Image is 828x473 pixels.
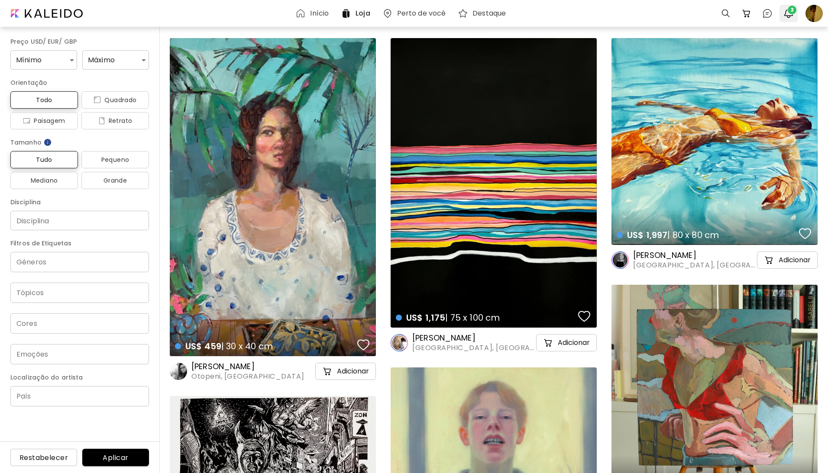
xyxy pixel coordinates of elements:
[536,334,597,351] button: cart-iconAdicionar
[310,10,329,17] h6: Início
[558,338,590,347] h5: Adicionar
[391,333,597,353] a: [PERSON_NAME][GEOGRAPHIC_DATA], [GEOGRAPHIC_DATA]cart-iconAdicionar
[94,97,101,103] img: icon
[764,255,774,265] img: cart-icon
[406,312,445,324] span: US$ 1,175
[170,361,376,381] a: [PERSON_NAME]Otopeni, [GEOGRAPHIC_DATA]cart-iconAdicionar
[543,338,553,348] img: cart-icon
[10,137,149,148] h6: Tamanho
[10,372,149,383] h6: Localização do artista
[781,6,796,21] button: bellIcon3
[82,449,149,466] button: Aplicar
[741,8,752,19] img: cart
[788,6,796,14] span: 3
[175,341,355,352] h4: | 30 x 40 cm
[88,116,142,126] span: Retrato
[89,453,142,462] span: Aplicar
[355,336,372,354] button: favorites
[191,372,304,381] span: Otopeni, [GEOGRAPHIC_DATA]
[295,8,332,19] a: Início
[17,175,71,186] span: Mediano
[170,38,376,356] a: US$ 459| 30 x 40 cmfavoriteshttps://cdn.kaleido.art/CDN/Artwork/172053/Primary/medium.webp?update...
[17,453,70,462] span: Restabelecer
[10,91,78,109] button: Todo
[611,250,818,270] a: [PERSON_NAME][GEOGRAPHIC_DATA], [GEOGRAPHIC_DATA]cart-iconAdicionar
[757,251,818,269] button: cart-iconAdicionar
[185,340,221,352] span: US$ 459
[762,8,773,19] img: chatIcon
[617,229,796,241] h4: | 80 x 80 cm
[81,172,149,189] button: Grande
[82,50,149,70] div: Máximo
[391,38,597,328] a: US$ 1,175| 75 x 100 cmfavoriteshttps://cdn.kaleido.art/CDN/Artwork/175880/Primary/medium.webp?upd...
[633,250,755,261] h6: [PERSON_NAME]
[10,112,78,129] button: iconPaisagem
[412,333,534,343] h6: [PERSON_NAME]
[783,8,794,19] img: bellIcon
[43,138,52,147] img: info
[322,366,333,376] img: cart-icon
[627,229,667,241] span: US$ 1,997
[10,449,77,466] button: Restabelecer
[81,151,149,168] button: Pequeno
[633,261,755,270] span: [GEOGRAPHIC_DATA], [GEOGRAPHIC_DATA]
[611,38,818,245] a: US$ 1,997| 80 x 80 cmfavoriteshttps://cdn.kaleido.art/CDN/Artwork/172750/Primary/medium.webp?upda...
[10,151,78,168] button: Tudo
[17,116,71,126] span: Paisagem
[10,238,149,248] h6: Filtros de Etiquetas
[412,343,534,353] span: [GEOGRAPHIC_DATA], [GEOGRAPHIC_DATA]
[382,8,450,19] a: Perto de você
[472,10,506,17] h6: Destaque
[88,175,142,186] span: Grande
[10,36,149,47] h6: Preço USD/ EUR/ GBP
[337,367,369,376] h5: Adicionar
[10,172,78,189] button: Mediano
[81,91,149,109] button: iconQuadrado
[396,312,576,323] h4: | 75 x 100 cm
[397,10,446,17] h6: Perto de você
[797,225,813,242] button: favorites
[17,95,71,105] span: Todo
[458,8,509,19] a: Destaque
[779,256,811,264] h5: Adicionar
[315,363,376,380] button: cart-iconAdicionar
[10,50,77,70] div: Mínimo
[81,112,149,129] button: iconRetrato
[10,77,149,88] h6: Orientação
[191,361,304,372] h6: [PERSON_NAME]
[88,154,142,165] span: Pequeno
[88,95,142,105] span: Quadrado
[98,117,105,124] img: icon
[17,154,71,165] span: Tudo
[356,10,370,17] h6: Loja
[576,308,592,325] button: favorites
[23,117,30,124] img: icon
[10,197,149,207] h6: Disciplina
[341,8,373,19] a: Loja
